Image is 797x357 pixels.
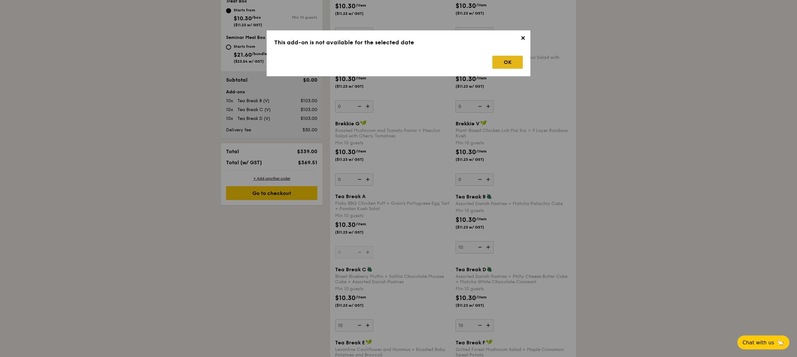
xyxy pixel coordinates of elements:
button: Chat with us🦙 [737,335,789,349]
h3: This add-on is not available for the selected date [274,38,523,47]
span: Chat with us [742,340,774,346]
span: ✕ [518,35,527,44]
span: 🦙 [777,339,784,346]
div: OK [492,56,523,69]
